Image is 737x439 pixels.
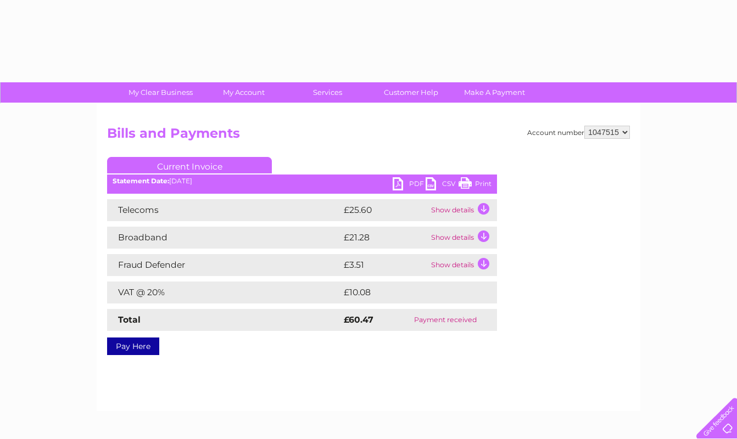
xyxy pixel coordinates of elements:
a: Services [282,82,373,103]
strong: Total [118,314,141,325]
td: VAT @ 20% [107,282,341,303]
a: My Clear Business [115,82,206,103]
td: Show details [428,199,497,221]
a: PDF [393,177,426,193]
a: CSV [426,177,459,193]
b: Statement Date: [113,177,169,185]
div: Account number [527,126,630,139]
a: Customer Help [366,82,456,103]
td: Telecoms [107,199,341,221]
a: My Account [199,82,289,103]
td: Fraud Defender [107,254,341,276]
a: Current Invoice [107,157,272,173]
a: Make A Payment [449,82,540,103]
a: Print [459,177,492,193]
td: £3.51 [341,254,428,276]
td: £10.08 [341,282,474,303]
td: Show details [428,227,497,249]
div: [DATE] [107,177,497,185]
strong: £60.47 [344,314,373,325]
td: Broadband [107,227,341,249]
h2: Bills and Payments [107,126,630,147]
td: £21.28 [341,227,428,249]
td: £25.60 [341,199,428,221]
td: Show details [428,254,497,276]
a: Pay Here [107,337,159,355]
td: Payment received [394,309,497,331]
